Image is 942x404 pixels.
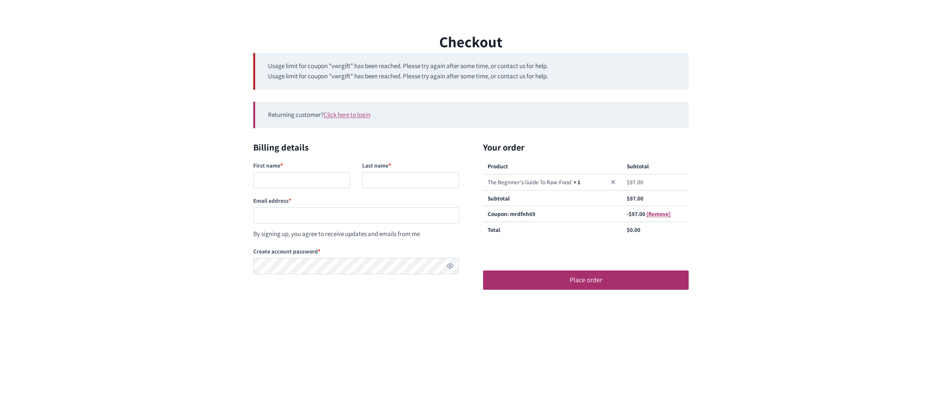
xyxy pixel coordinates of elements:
th: Total [483,222,622,238]
th: Subtotal [483,190,622,206]
p: By signing up, you agree to receive updates and emails from me [253,229,459,239]
a: Click here to login [324,110,370,119]
span: $ [627,178,630,186]
button: Place order [483,270,689,289]
label: Email address [253,194,459,208]
form: Checkout [253,140,689,302]
h3: Your order [471,140,689,154]
th: Coupon: mrdfnh69 [483,206,622,222]
a: Remove mrdfnh69 coupon [646,210,671,218]
bdi: 97.00 [627,178,643,186]
span: $ [627,226,630,233]
label: First name [253,158,350,172]
label: Last name [362,158,459,172]
span: $ [627,194,630,202]
span: 97.00 [629,210,645,218]
button: Show password [446,262,454,270]
li: Usage limit for coupon "vwrgift" has been reached. Please try again after some time, or contact u... [268,61,676,71]
bdi: 0.00 [627,226,640,233]
label: Create account password [253,244,459,258]
div: Returning customer? [253,102,689,128]
span: The Beginner's Guide To Raw-Food [488,178,571,186]
li: Usage limit for coupon "vwrgift" has been reached. Please try again after some time, or contact u... [268,71,676,81]
th: Subtotal [622,158,689,174]
strong: × 1 [573,178,580,186]
h1: Checkout [253,30,689,53]
h3: Billing details [253,140,459,154]
td: - [622,206,689,222]
bdi: 97.00 [627,194,643,202]
a: Remove this item [609,178,618,187]
th: Product [483,158,622,174]
span: $ [629,210,632,218]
